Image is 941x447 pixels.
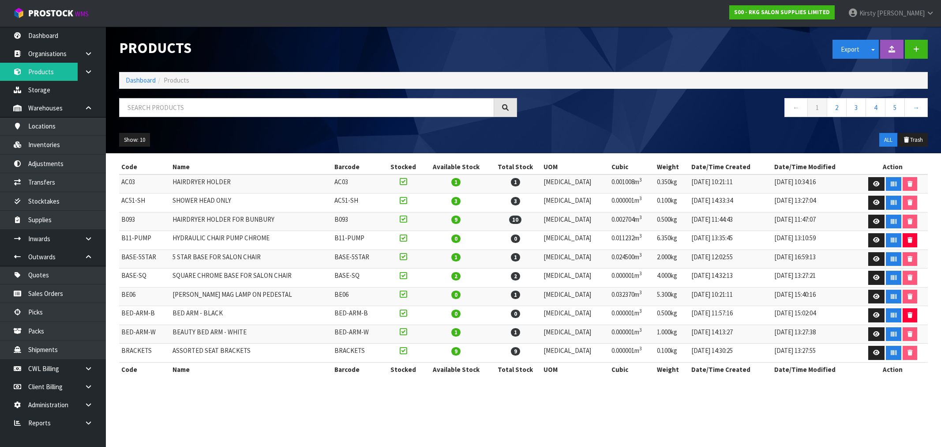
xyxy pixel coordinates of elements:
td: [PERSON_NAME] MAG LAMP ON PEDESTAL [170,287,332,306]
sup: 3 [639,177,642,183]
td: ASSORTED SEAT BRACKETS [170,344,332,363]
td: AC51-SH [119,193,170,212]
sup: 3 [639,252,642,258]
span: Products [164,76,189,84]
td: HAIRDRYER HOLDER [170,174,332,193]
sup: 3 [639,195,642,201]
span: 1 [451,328,461,337]
span: 9 [511,347,520,356]
sup: 3 [639,289,642,295]
td: 0.100kg [655,344,689,363]
th: Barcode [332,160,383,174]
td: BE06 [119,287,170,306]
td: 5.300kg [655,287,689,306]
button: Show: 10 [119,133,150,147]
td: [DATE] 11:57:16 [689,306,772,325]
span: 2 [511,272,520,280]
td: [DATE] 14:32:13 [689,269,772,288]
td: 0.001008m [609,174,655,193]
small: WMS [75,10,89,18]
td: BED-ARM-B [332,306,383,325]
h1: Products [119,40,517,56]
td: [DATE] 13:27:21 [772,269,858,288]
td: [MEDICAL_DATA] [541,287,609,306]
td: BASE-5STAR [332,250,383,269]
td: [DATE] 13:27:38 [772,325,858,344]
td: SHOWER HEAD ONLY [170,193,332,212]
span: 0 [511,310,520,318]
a: 4 [866,98,885,117]
span: 1 [451,178,461,186]
span: 3 [511,197,520,205]
td: [DATE] 13:27:55 [772,344,858,363]
span: 1 [511,328,520,337]
td: [DATE] 13:10:59 [772,231,858,250]
td: BASE-SQ [119,269,170,288]
a: 2 [827,98,847,117]
td: BED ARM - BLACK [170,306,332,325]
td: [DATE] 11:44:43 [689,212,772,231]
span: 0 [451,291,461,299]
td: [MEDICAL_DATA] [541,250,609,269]
span: 1 [511,178,520,186]
th: Total Stock [489,362,541,376]
button: ALL [879,133,897,147]
td: [DATE] 14:13:27 [689,325,772,344]
td: BED-ARM-W [332,325,383,344]
td: 0.002704m [609,212,655,231]
th: Action [858,362,928,376]
td: BRACKETS [332,344,383,363]
th: Available Stock [423,362,489,376]
td: 4.000kg [655,269,689,288]
th: Date/Time Created [689,160,772,174]
th: Name [170,362,332,376]
td: [DATE] 16:59:13 [772,250,858,269]
td: [MEDICAL_DATA] [541,212,609,231]
td: [MEDICAL_DATA] [541,231,609,250]
td: [MEDICAL_DATA] [541,325,609,344]
th: Date/Time Modified [772,160,858,174]
td: [DATE] 10:21:11 [689,174,772,193]
td: [MEDICAL_DATA] [541,193,609,212]
th: Cubic [609,160,655,174]
td: [MEDICAL_DATA] [541,306,609,325]
td: 0.000001m [609,193,655,212]
td: AC03 [119,174,170,193]
span: ProStock [28,8,73,19]
th: Action [858,160,928,174]
td: [DATE] 11:47:07 [772,212,858,231]
td: 0.350kg [655,174,689,193]
th: Barcode [332,362,383,376]
a: Dashboard [126,76,156,84]
sup: 3 [639,270,642,277]
td: 0.000001m [609,306,655,325]
td: [DATE] 14:33:34 [689,193,772,212]
sup: 3 [639,214,642,220]
td: 0.032370m [609,287,655,306]
td: HAIRDRYER HOLDER FOR BUNBURY [170,212,332,231]
td: BASE-5STAR [119,250,170,269]
td: [DATE] 10:34:16 [772,174,858,193]
td: SQUARE CHROME BASE FOR SALON CHAIR [170,269,332,288]
td: 0.000001m [609,269,655,288]
strong: S00 - RKG SALON SUPPLIES LIMITED [734,8,830,16]
td: 0.100kg [655,193,689,212]
td: 5 STAR BASE FOR SALON CHAIR [170,250,332,269]
span: 0 [451,235,461,243]
td: B11-PUMP [332,231,383,250]
td: 0.000001m [609,344,655,363]
td: B093 [332,212,383,231]
td: 0.500kg [655,306,689,325]
input: Search products [119,98,494,117]
span: [PERSON_NAME] [877,9,925,17]
button: Trash [898,133,928,147]
td: 6.350kg [655,231,689,250]
a: 1 [807,98,827,117]
td: AC51-SH [332,193,383,212]
span: 10 [509,216,521,224]
a: S00 - RKG SALON SUPPLIES LIMITED [729,5,835,19]
th: Weight [655,362,689,376]
td: [DATE] 15:40:16 [772,287,858,306]
td: [DATE] 13:35:45 [689,231,772,250]
td: B093 [119,212,170,231]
